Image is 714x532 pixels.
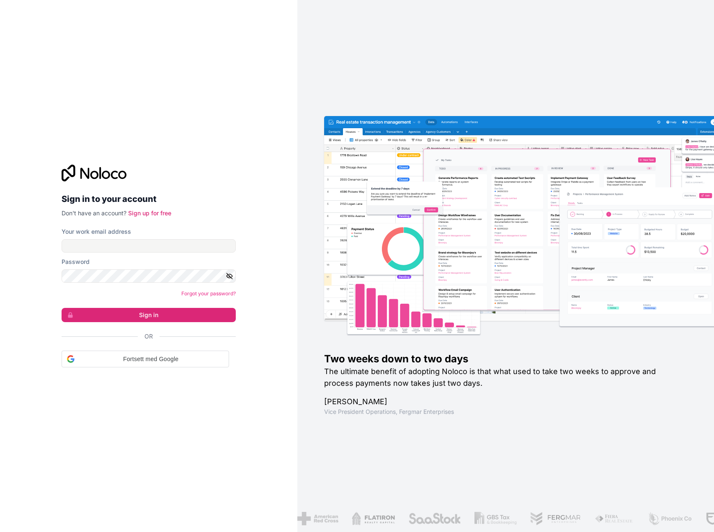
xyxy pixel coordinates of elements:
img: /assets/fergmar-CudnrXN5.png [530,512,581,525]
img: /assets/gbstax-C-GtDUiK.png [474,512,517,525]
img: /assets/fiera-fwj2N5v4.png [595,512,634,525]
h2: The ultimate benefit of adopting Noloco is that what used to take two weeks to approve and proces... [324,366,687,389]
h2: Sign in to your account [62,191,236,207]
input: Password [62,269,236,283]
span: Or [144,332,153,341]
label: Password [62,258,90,266]
img: /assets/american-red-cross-BAupjrZR.png [297,512,338,525]
h1: Vice President Operations , Fergmar Enterprises [324,408,687,416]
a: Forgot your password? [181,290,236,297]
label: Your work email address [62,227,131,236]
div: Fortsett med Google [62,351,229,367]
button: Sign in [62,308,236,322]
img: /assets/saastock-C6Zbiodz.png [408,512,461,525]
span: Fortsett med Google [78,355,224,364]
span: Don't have an account? [62,209,126,217]
h1: Two weeks down to two days [324,352,687,366]
h1: [PERSON_NAME] [324,396,687,408]
a: Sign up for free [128,209,171,217]
img: /assets/phoenix-BREaitsQ.png [647,512,692,525]
img: /assets/flatiron-C8eUkumj.png [351,512,395,525]
input: Email address [62,239,236,253]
